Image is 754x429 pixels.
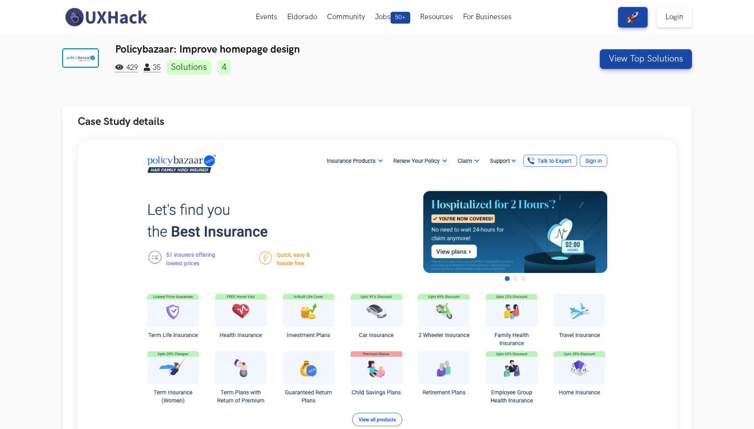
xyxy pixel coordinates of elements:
[115,43,532,56] h3: Policybazaar: Improve homepage design
[62,106,692,137] button: Case Study details
[627,11,639,23] img: rocket
[144,63,161,72] span: 35
[391,12,410,24] span: 50+
[217,60,231,75] a: 4
[78,115,164,128] span: Case Study details
[62,48,99,68] img: Policybazaar logo
[166,60,211,75] a: Solutions
[600,49,692,69] button: View Top Solutions
[115,63,138,72] span: 429
[62,7,150,28] img: UXHack-logo.png
[656,7,692,28] a: Login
